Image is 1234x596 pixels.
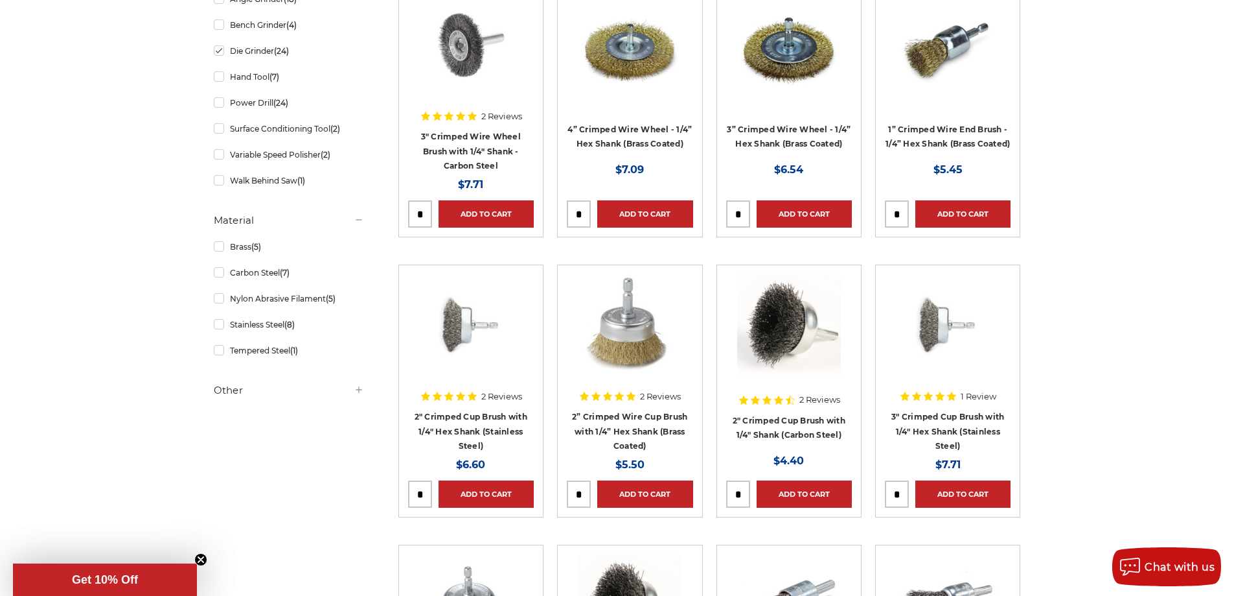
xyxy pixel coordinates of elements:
[214,169,364,192] a: Walk Behind Saw
[733,416,845,440] a: 2" Crimped Cup Brush with 1/4" Shank (Carbon Steel)
[933,163,963,176] span: $5.45
[214,213,364,228] h5: Material
[214,313,364,336] a: Stainless Steel
[419,274,523,378] img: 2" Crimped Cup Brush 193220B
[597,481,692,508] a: Add to Cart
[330,124,340,134] span: (2)
[744,313,834,339] a: Quick view
[744,33,834,59] a: Quick view
[1112,547,1221,586] button: Chat with us
[280,268,290,278] span: (7)
[284,320,295,329] span: (8)
[214,14,364,36] a: Bench Grinder
[214,339,364,362] a: Tempered Steel
[915,200,1011,228] a: Add to Cart
[214,117,364,140] a: Surface Conditioning Tool
[456,459,485,471] span: $6.60
[615,459,645,471] span: $5.50
[13,564,197,596] div: Get 10% OffClose teaser
[421,132,521,171] a: 3" Crimped Wire Wheel Brush with 1/4" Shank - Carbon Steel
[737,274,841,378] img: Crimped Wire Cup Brush with Shank
[757,200,852,228] a: Add to Cart
[286,20,297,30] span: (4)
[1145,561,1215,573] span: Chat with us
[757,481,852,508] a: Add to Cart
[726,274,852,400] a: Crimped Wire Cup Brush with Shank
[214,383,364,398] h5: Other
[773,455,804,467] span: $4.40
[896,274,1000,378] img: 3" Crimped Cup Brush with 1/4" Hex Shank
[426,33,516,59] a: Quick view
[214,91,364,114] a: Power Drill
[269,72,279,82] span: (7)
[727,125,851,149] a: 3” Crimped Wire Wheel - 1/4” Hex Shank (Brass Coated)
[567,125,692,149] a: 4” Crimped Wire Wheel - 1/4” Hex Shank (Brass Coated)
[426,313,516,339] a: Quick view
[273,98,288,108] span: (24)
[578,274,681,378] img: 2" brass crimped wire cup brush with 1/4" hex shank
[572,412,687,451] a: 2” Crimped Wire Cup Brush with 1/4” Hex Shank (Brass Coated)
[321,150,330,160] span: (2)
[72,573,138,586] span: Get 10% Off
[585,33,674,59] a: Quick view
[886,125,1010,149] a: 1” Crimped Wire End Brush - 1/4” Hex Shank (Brass Coated)
[439,200,534,228] a: Add to Cart
[439,481,534,508] a: Add to Cart
[214,66,364,88] a: Hand Tool
[458,178,483,191] span: $7.71
[585,313,674,339] a: Quick view
[891,412,1004,451] a: 3" Crimped Cup Brush with 1/4" Hex Shank (Stainless Steel)
[297,176,305,185] span: (1)
[408,274,534,400] a: 2" Crimped Cup Brush 193220B
[961,392,996,401] span: 1 Review
[903,33,992,59] a: Quick view
[214,143,364,166] a: Variable Speed Polisher
[214,40,364,62] a: Die Grinder
[251,242,261,252] span: (5)
[194,553,207,566] button: Close teaser
[885,274,1011,400] a: 3" Crimped Cup Brush with 1/4" Hex Shank
[615,163,644,176] span: $7.09
[415,412,527,451] a: 2" Crimped Cup Brush with 1/4" Hex Shank (Stainless Steel)
[640,392,681,401] span: 2 Reviews
[915,481,1011,508] a: Add to Cart
[903,313,992,339] a: Quick view
[214,235,364,258] a: Brass
[481,112,522,121] span: 2 Reviews
[214,261,364,284] a: Carbon Steel
[567,274,692,400] a: 2" brass crimped wire cup brush with 1/4" hex shank
[481,392,522,401] span: 2 Reviews
[799,396,840,404] span: 2 Reviews
[774,163,803,176] span: $6.54
[935,459,961,471] span: $7.71
[326,294,336,304] span: (5)
[290,346,298,355] span: (1)
[274,46,289,56] span: (24)
[214,287,364,310] a: Nylon Abrasive Filament
[597,200,692,228] a: Add to Cart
